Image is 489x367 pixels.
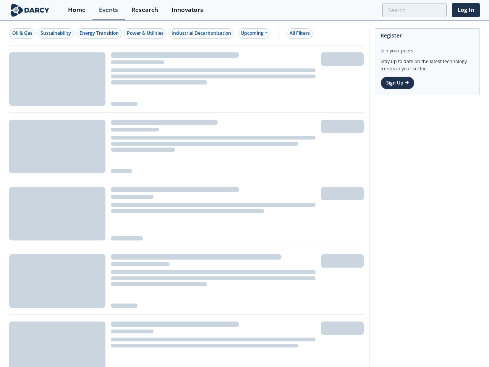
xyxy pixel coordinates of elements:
div: Oil & Gas [12,30,32,37]
div: Power & Utilities [127,30,164,37]
div: Research [131,7,158,13]
div: Upcoming [238,28,271,39]
div: Innovators [172,7,203,13]
div: Industrial Decarbonization [172,30,231,37]
div: Events [99,7,118,13]
input: Advanced Search [382,3,447,17]
div: Sustainability [40,30,71,37]
button: All Filters [287,28,313,39]
img: logo-wide.svg [9,3,51,17]
div: Stay up to date on the latest technology trends in your sector. [381,54,474,72]
button: Oil & Gas [9,28,36,39]
div: Register [381,29,474,42]
div: Join your peers [381,42,474,54]
div: Home [68,7,86,13]
button: Power & Utilities [124,28,167,39]
a: Sign Up [381,76,415,89]
button: Energy Transition [76,28,122,39]
div: Energy Transition [79,30,119,37]
button: Industrial Decarbonization [168,28,234,39]
button: Sustainability [37,28,74,39]
div: All Filters [290,30,310,37]
a: Log In [452,3,480,17]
